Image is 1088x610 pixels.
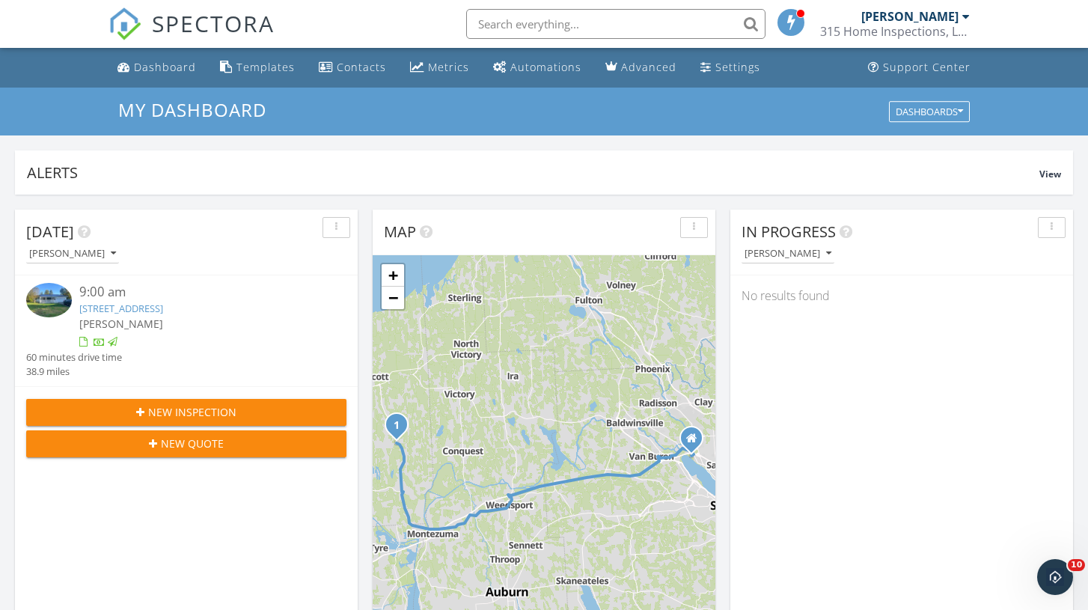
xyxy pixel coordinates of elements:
[861,9,959,24] div: [PERSON_NAME]
[715,60,760,74] div: Settings
[148,404,236,420] span: New Inspection
[26,350,122,365] div: 60 minutes drive time
[730,275,1073,316] div: No results found
[118,97,266,122] span: My Dashboard
[883,60,971,74] div: Support Center
[109,7,141,40] img: The Best Home Inspection Software - Spectora
[382,287,404,309] a: Zoom out
[404,54,475,82] a: Metrics
[742,244,834,264] button: [PERSON_NAME]
[161,436,224,451] span: New Quote
[214,54,301,82] a: Templates
[26,283,72,317] img: 9546306%2Fcover_photos%2FBcnXFBbuOYRppS2UGnEp%2Fsmall.jpeg
[134,60,196,74] div: Dashboard
[599,54,682,82] a: Advanced
[26,365,122,379] div: 38.9 miles
[1068,559,1085,571] span: 10
[79,283,320,302] div: 9:00 am
[26,399,346,426] button: New Inspection
[26,283,346,379] a: 9:00 am [STREET_ADDRESS] [PERSON_NAME] 60 minutes drive time 38.9 miles
[889,101,970,122] button: Dashboards
[26,244,119,264] button: [PERSON_NAME]
[29,248,116,259] div: [PERSON_NAME]
[1039,168,1061,180] span: View
[26,430,346,457] button: New Quote
[428,60,469,74] div: Metrics
[621,60,676,74] div: Advanced
[337,60,386,74] div: Contacts
[745,248,831,259] div: [PERSON_NAME]
[79,302,163,315] a: [STREET_ADDRESS]
[313,54,392,82] a: Contacts
[79,317,163,331] span: [PERSON_NAME]
[820,24,970,39] div: 315 Home Inspections, LLC
[862,54,977,82] a: Support Center
[1037,559,1073,595] iframe: Intercom live chat
[394,421,400,431] i: 1
[397,424,406,433] div: 12983 Rural St, Savannah, NY 13146
[109,20,275,52] a: SPECTORA
[694,54,766,82] a: Settings
[487,54,587,82] a: Automations (Basic)
[27,162,1039,183] div: Alerts
[152,7,275,39] span: SPECTORA
[691,438,700,447] div: 213 Walters Drive, Liverpool NY 13088
[236,60,295,74] div: Templates
[742,222,836,242] span: In Progress
[896,106,963,117] div: Dashboards
[466,9,765,39] input: Search everything...
[384,222,416,242] span: Map
[26,222,74,242] span: [DATE]
[510,60,581,74] div: Automations
[111,54,202,82] a: Dashboard
[382,264,404,287] a: Zoom in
